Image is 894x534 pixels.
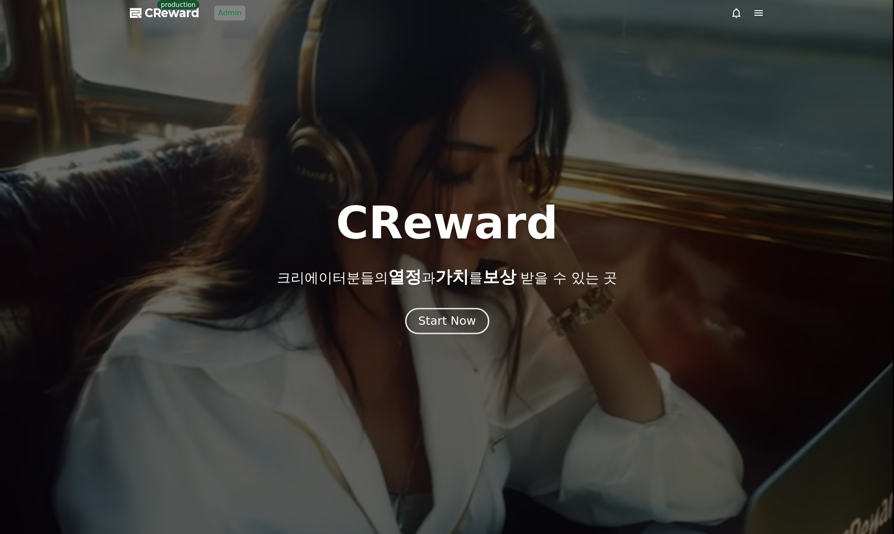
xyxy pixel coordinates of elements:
a: Home [3,294,61,317]
p: 크리에이터분들의 과 를 받을 수 있는 곳 [277,268,617,286]
span: Messages [77,309,104,316]
div: Start Now [418,313,476,329]
span: 보상 [483,267,516,286]
h1: CReward [336,201,558,245]
span: 가치 [435,267,469,286]
a: Admin [214,6,245,20]
a: Settings [120,294,178,317]
a: CReward [130,6,199,20]
span: Home [24,308,40,315]
a: Messages [61,294,120,317]
a: Start Now [407,318,487,327]
span: Settings [137,308,160,315]
span: 열정 [388,267,421,286]
button: Start Now [405,308,489,334]
span: CReward [145,6,199,20]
